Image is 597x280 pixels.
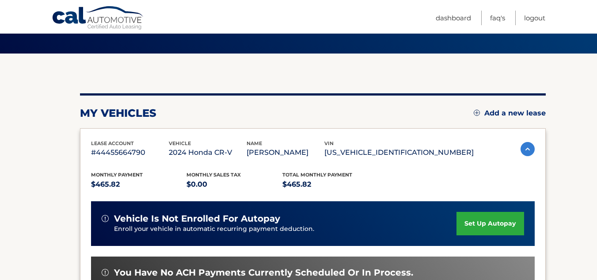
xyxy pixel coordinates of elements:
img: accordion-active.svg [521,142,535,156]
img: add.svg [474,110,480,116]
span: Total Monthly Payment [282,172,352,178]
span: lease account [91,140,134,146]
p: [US_VEHICLE_IDENTIFICATION_NUMBER] [324,146,474,159]
p: $465.82 [91,178,187,191]
span: You have no ACH payments currently scheduled or in process. [114,267,413,278]
span: vehicle is not enrolled for autopay [114,213,280,224]
p: $465.82 [282,178,378,191]
span: vehicle [169,140,191,146]
img: alert-white.svg [102,215,109,222]
h2: my vehicles [80,107,156,120]
p: [PERSON_NAME] [247,146,324,159]
a: FAQ's [490,11,505,25]
span: Monthly Payment [91,172,143,178]
span: vin [324,140,334,146]
span: Monthly sales Tax [186,172,241,178]
p: #44455664790 [91,146,169,159]
a: Dashboard [436,11,471,25]
p: $0.00 [186,178,282,191]
p: 2024 Honda CR-V [169,146,247,159]
img: alert-white.svg [102,269,109,276]
a: Add a new lease [474,109,546,118]
a: Cal Automotive [52,6,144,31]
p: Enroll your vehicle in automatic recurring payment deduction. [114,224,457,234]
a: Logout [524,11,545,25]
span: name [247,140,262,146]
a: set up autopay [456,212,524,235]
